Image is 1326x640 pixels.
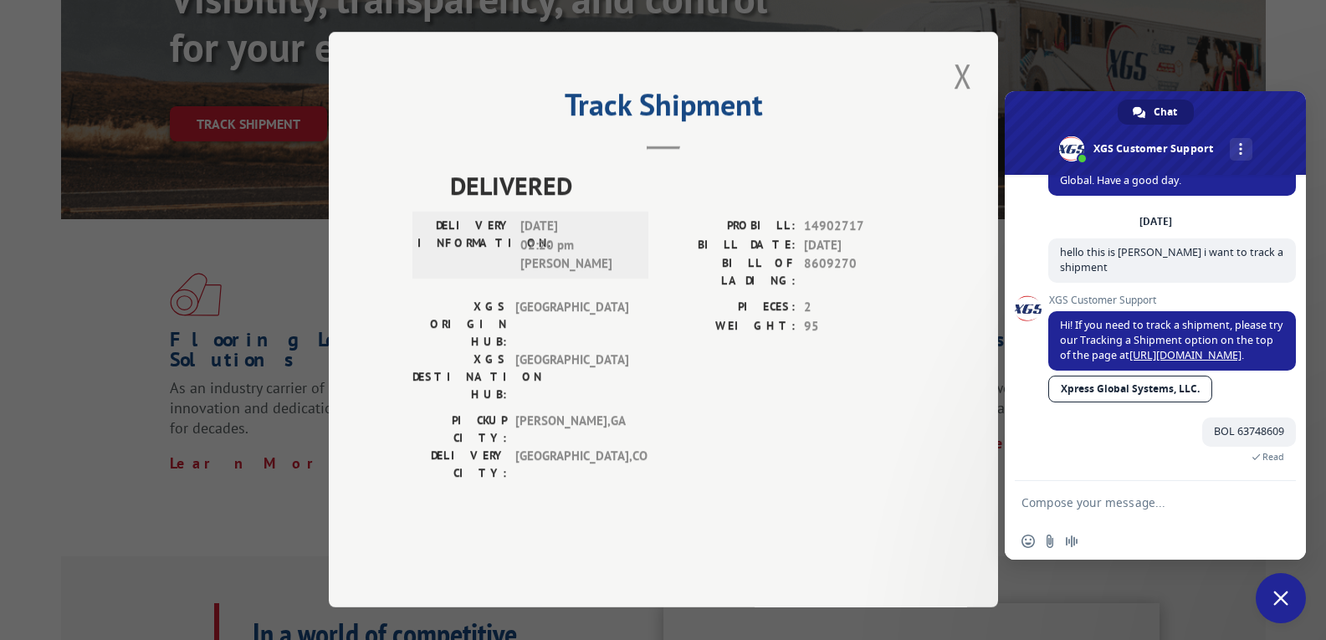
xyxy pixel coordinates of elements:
[1256,573,1306,623] a: Close chat
[1154,100,1177,125] span: Chat
[520,218,633,274] span: [DATE] 02:20 pm [PERSON_NAME]
[804,218,914,237] span: 14902717
[949,53,977,99] button: Close modal
[1060,318,1282,362] span: Hi! If you need to track a shipment, please try our Tracking a Shipment option on the top of the ...
[663,218,796,237] label: PROBILL:
[515,299,628,351] span: [GEOGRAPHIC_DATA]
[1214,424,1284,438] span: BOL 63748609
[1021,535,1035,548] span: Insert an emoji
[804,236,914,255] span: [DATE]
[663,317,796,336] label: WEIGHT:
[1048,294,1296,306] span: XGS Customer Support
[1118,100,1194,125] a: Chat
[1065,535,1078,548] span: Audio message
[515,351,628,404] span: [GEOGRAPHIC_DATA]
[663,236,796,255] label: BILL DATE:
[412,299,507,351] label: XGS ORIGIN HUB:
[663,255,796,290] label: BILL OF LADING:
[1048,376,1212,402] a: Xpress Global Systems, LLC.
[1262,451,1284,463] span: Read
[417,218,512,274] label: DELIVERY INFORMATION:
[412,93,914,125] h2: Track Shipment
[515,412,628,448] span: [PERSON_NAME] , GA
[663,299,796,318] label: PIECES:
[1043,535,1057,548] span: Send a file
[804,299,914,318] span: 2
[1129,348,1242,362] a: [URL][DOMAIN_NAME]
[804,317,914,336] span: 95
[1139,217,1172,227] div: [DATE]
[412,448,507,483] label: DELIVERY CITY:
[515,448,628,483] span: [GEOGRAPHIC_DATA] , CO
[804,255,914,290] span: 8609270
[1021,481,1256,523] textarea: Compose your message...
[1060,245,1283,274] span: hello this is [PERSON_NAME] i want to track a shipment
[412,412,507,448] label: PICKUP CITY:
[450,167,914,205] span: DELIVERED
[412,351,507,404] label: XGS DESTINATION HUB:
